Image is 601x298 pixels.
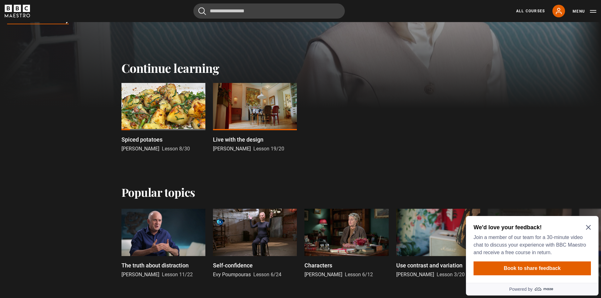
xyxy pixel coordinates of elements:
[345,272,373,278] span: Lesson 6/12
[573,8,596,15] button: Toggle navigation
[213,83,297,153] a: Live with the design [PERSON_NAME] Lesson 19/20
[213,135,263,144] p: Live with the design
[121,261,189,270] p: The truth about distraction
[10,20,125,43] p: Join a member of our team for a 30-minute video chat to discuss your experience with BBC Maestro ...
[122,11,127,16] button: Close Maze Prompt
[193,3,345,19] input: Search
[253,272,281,278] span: Lesson 6/24
[121,185,195,199] h2: Popular topics
[396,272,434,278] span: [PERSON_NAME]
[121,209,205,278] a: The truth about distraction [PERSON_NAME] Lesson 11/22
[198,7,206,15] button: Submit the search query
[121,146,159,152] span: [PERSON_NAME]
[304,272,342,278] span: [PERSON_NAME]
[10,48,127,62] button: Book to share feedback
[437,272,465,278] span: Lesson 3/20
[162,272,193,278] span: Lesson 11/22
[213,146,251,152] span: [PERSON_NAME]
[213,209,297,278] a: Self-confidence Evy Poumpouras Lesson 6/24
[253,146,284,152] span: Lesson 19/20
[5,5,30,17] svg: BBC Maestro
[3,3,135,82] div: Optional study invitation
[304,261,332,270] p: Characters
[121,83,205,153] a: Spiced potatoes [PERSON_NAME] Lesson 8/30
[213,261,253,270] p: Self-confidence
[213,272,251,278] span: Evy Poumpouras
[304,209,388,278] a: Characters [PERSON_NAME] Lesson 6/12
[396,261,463,270] p: Use contrast and variation
[396,209,480,278] a: Use contrast and variation [PERSON_NAME] Lesson 3/20
[121,135,162,144] p: Spiced potatoes
[10,10,125,18] h2: We'd love your feedback!
[516,8,545,14] a: All Courses
[121,272,159,278] span: [PERSON_NAME]
[121,61,480,75] h2: Continue learning
[488,209,572,278] a: The art of storytelling [PERSON_NAME] Lesson 4/26
[162,146,190,152] span: Lesson 8/30
[3,69,135,82] a: Powered by maze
